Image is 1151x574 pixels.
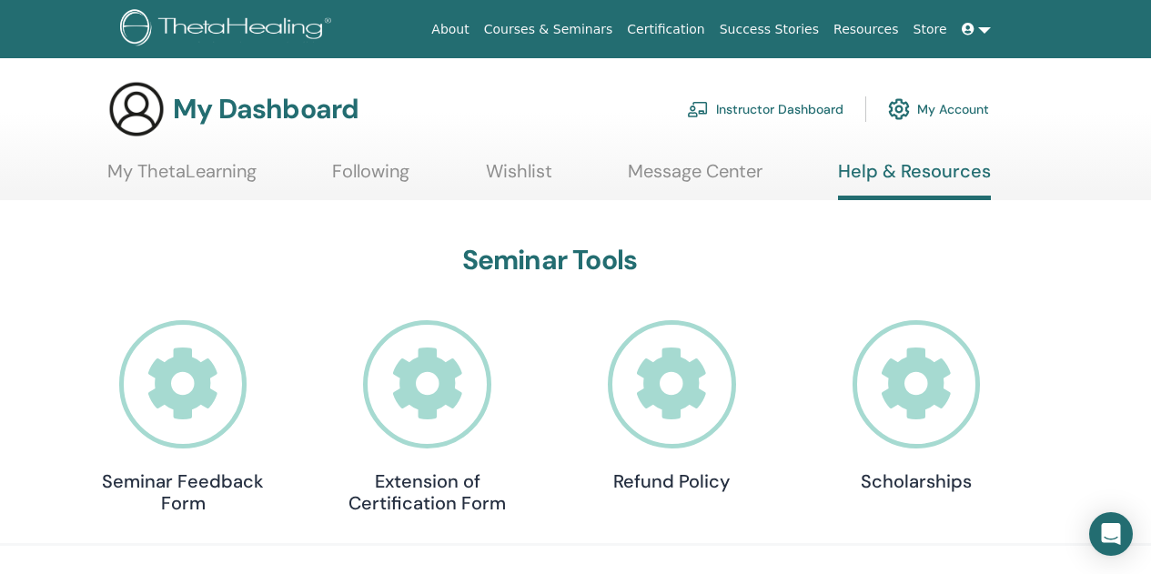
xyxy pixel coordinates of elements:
a: Resources [826,13,906,46]
a: Help & Resources [838,160,991,200]
a: Courses & Seminars [477,13,621,46]
a: Scholarships [825,320,1007,492]
img: generic-user-icon.jpg [107,80,166,138]
img: logo.png [120,9,338,50]
a: Instructor Dashboard [687,89,843,129]
a: Wishlist [486,160,552,196]
a: About [424,13,476,46]
a: My ThetaLearning [107,160,257,196]
img: cog.svg [888,94,910,125]
a: Certification [620,13,712,46]
h4: Refund Policy [581,470,762,492]
h3: Seminar Tools [92,244,1007,277]
a: Extension of Certification Form [337,320,519,514]
img: chalkboard-teacher.svg [687,101,709,117]
h4: Seminar Feedback Form [92,470,274,514]
a: My Account [888,89,989,129]
h4: Extension of Certification Form [337,470,519,514]
a: Message Center [628,160,762,196]
div: Open Intercom Messenger [1089,512,1133,556]
a: Seminar Feedback Form [92,320,274,514]
a: Following [332,160,409,196]
a: Refund Policy [581,320,762,492]
a: Store [906,13,954,46]
h3: My Dashboard [173,93,358,126]
a: Success Stories [712,13,826,46]
h4: Scholarships [825,470,1007,492]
